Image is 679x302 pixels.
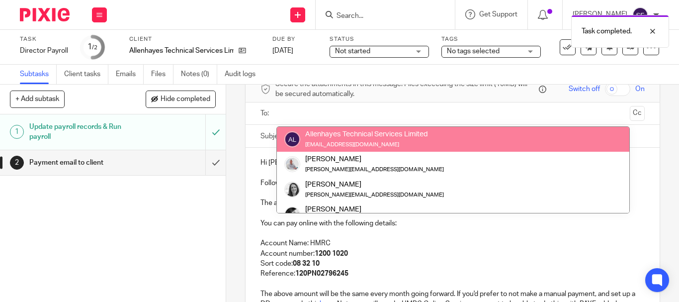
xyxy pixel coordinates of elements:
p: Account Name: HMRC [260,238,645,248]
strong: 1200 1020 [315,250,348,257]
small: [PERSON_NAME][EMAIL_ADDRESS][DOMAIN_NAME] [305,192,444,198]
p: The amount is £94.57 and this is due for payment by the 22nd of next month. [260,198,645,208]
label: Due by [272,35,317,43]
h1: Update payroll records & Run payroll [29,119,140,145]
small: [PERSON_NAME][EMAIL_ADDRESS][DOMAIN_NAME] [305,167,444,172]
img: svg%3E [632,7,648,23]
p: You can pay online with the following details: [260,218,645,228]
div: [PERSON_NAME] [305,204,444,214]
label: To: [260,108,271,118]
p: Reference: [260,269,645,279]
button: + Add subtask [10,91,65,107]
strong: 120PN02796245 [295,270,348,277]
span: No tags selected [447,48,500,55]
a: Notes (0) [181,65,217,84]
img: svg%3E [284,131,300,147]
div: Allenhayes Technical Services Limited [305,129,428,139]
a: Emails [116,65,144,84]
div: [PERSON_NAME] [305,154,444,164]
span: Not started [335,48,370,55]
span: On [635,84,645,94]
p: Account number: [260,249,645,259]
a: Files [151,65,173,84]
a: Audit logs [225,65,263,84]
span: [DATE] [272,47,293,54]
img: Pixie [20,8,70,21]
label: Subject: [260,131,286,141]
input: Search [336,12,425,21]
div: [PERSON_NAME] [305,179,444,189]
h1: Payment email to client [29,155,140,170]
div: 2 [10,156,24,170]
p: Following my previous emails for your director payroll, this months payroll has been submitted. [260,178,645,188]
div: Director Payroll [20,46,68,56]
button: Hide completed [146,91,216,107]
div: 1 [10,125,24,139]
strong: 08 32 10 [293,260,320,267]
a: Client tasks [64,65,108,84]
img: Screenshot_20210707-064720_Facebook.jpg [284,206,300,222]
small: /2 [92,45,97,50]
small: [EMAIL_ADDRESS][DOMAIN_NAME] [305,142,399,147]
span: Secure the attachments in this message. Files exceeding the size limit (10MB) will be secured aut... [275,79,536,100]
p: Sort code: [260,259,645,269]
label: Status [330,35,429,43]
button: Cc [630,106,645,121]
img: Sonia%20Thumb.jpeg [284,182,300,198]
img: smiley%20circle%20sean.png [284,156,300,172]
label: Client [129,35,260,43]
div: 1 [87,41,97,53]
span: Switch off [569,84,600,94]
span: Hide completed [161,96,210,103]
label: Task [20,35,68,43]
p: Allenhayes Technical Services Limited [129,46,234,56]
p: Hi [PERSON_NAME], [260,158,645,168]
a: Subtasks [20,65,57,84]
p: Task completed. [582,26,632,36]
